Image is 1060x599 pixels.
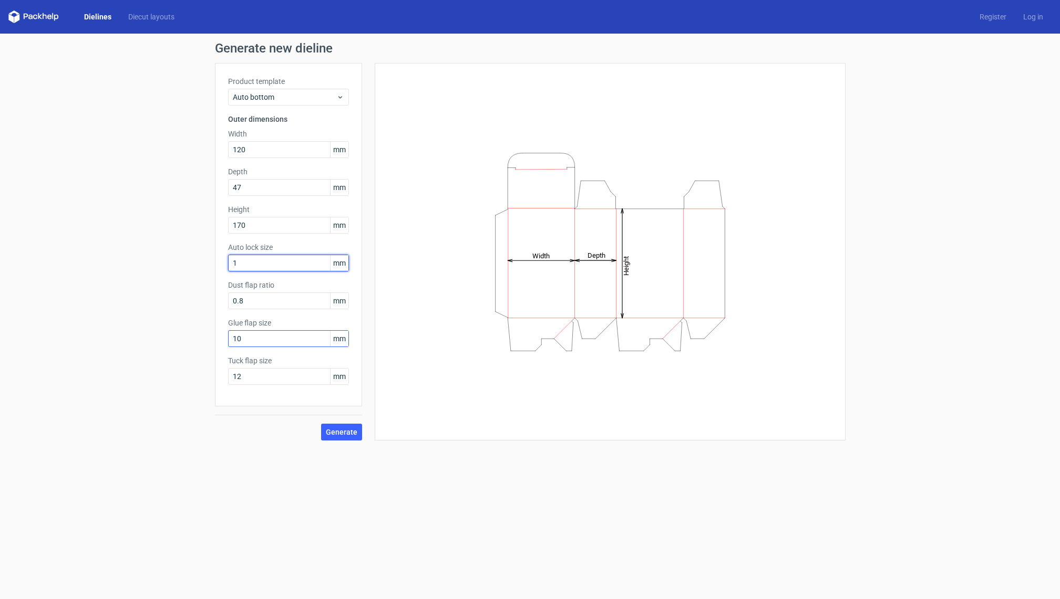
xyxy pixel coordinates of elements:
span: Generate [326,428,357,436]
button: Generate [321,424,362,440]
label: Tuck flap size [228,355,349,366]
h1: Generate new dieline [215,42,846,55]
span: mm [330,180,348,195]
span: mm [330,293,348,309]
label: Width [228,129,349,139]
label: Height [228,204,349,215]
tspan: Height [622,256,630,275]
label: Glue flap size [228,318,349,328]
tspan: Depth [587,251,605,259]
a: Log in [1015,12,1052,22]
span: mm [330,369,348,384]
h3: Outer dimensions [228,114,349,124]
span: mm [330,217,348,233]
label: Product template [228,76,349,87]
a: Dielines [76,12,120,22]
a: Register [971,12,1015,22]
label: Auto lock size [228,242,349,253]
span: mm [330,331,348,346]
span: mm [330,142,348,157]
label: Depth [228,166,349,177]
a: Diecut layouts [120,12,183,22]
label: Dust flap ratio [228,280,349,290]
span: Auto bottom [233,92,336,102]
tspan: Width [532,251,549,259]
span: mm [330,255,348,271]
